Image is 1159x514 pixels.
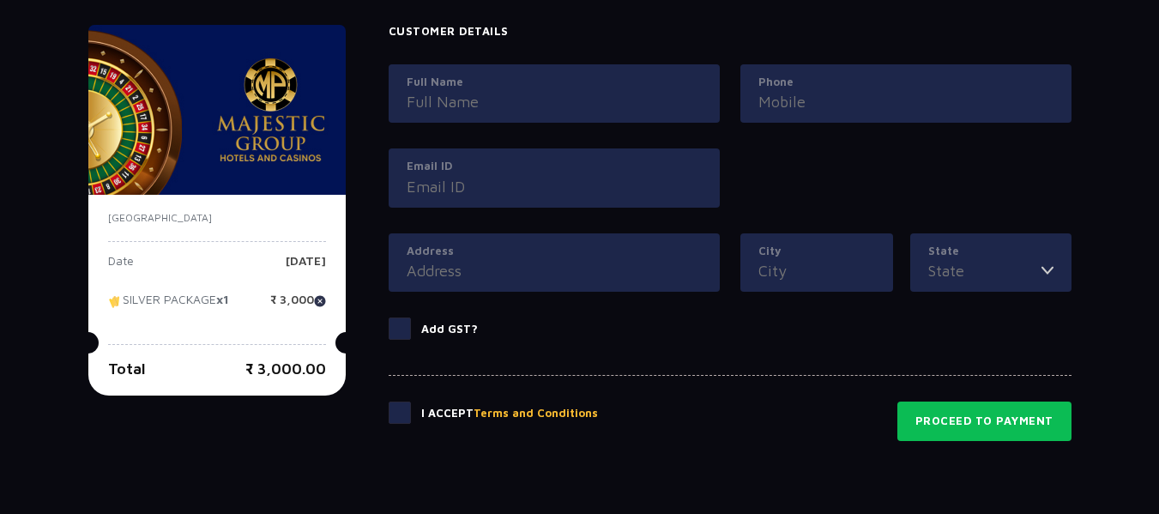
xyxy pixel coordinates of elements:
[108,293,123,309] img: tikcet
[407,158,702,175] label: Email ID
[1041,259,1053,282] img: toggler icon
[270,293,326,319] p: ₹ 3,000
[897,402,1071,441] button: Proceed to Payment
[758,243,875,260] label: City
[407,90,702,113] input: Full Name
[407,175,702,198] input: Email ID
[407,259,702,282] input: Address
[389,25,1071,39] h4: Customer Details
[407,74,702,91] label: Full Name
[245,357,326,380] p: ₹ 3,000.00
[758,74,1053,91] label: Phone
[108,357,146,380] p: Total
[108,210,326,226] p: [GEOGRAPHIC_DATA]
[286,255,326,281] p: [DATE]
[216,293,229,307] strong: x1
[108,293,229,319] p: SILVER PACKAGE
[108,255,134,281] p: Date
[421,321,478,338] p: Add GST?
[421,405,598,422] p: I Accept
[474,405,598,422] button: Terms and Conditions
[928,243,1053,260] label: State
[88,25,346,195] img: majesticPride-banner
[758,259,875,282] input: City
[758,90,1053,113] input: Mobile
[407,243,702,260] label: Address
[928,259,1041,282] input: State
